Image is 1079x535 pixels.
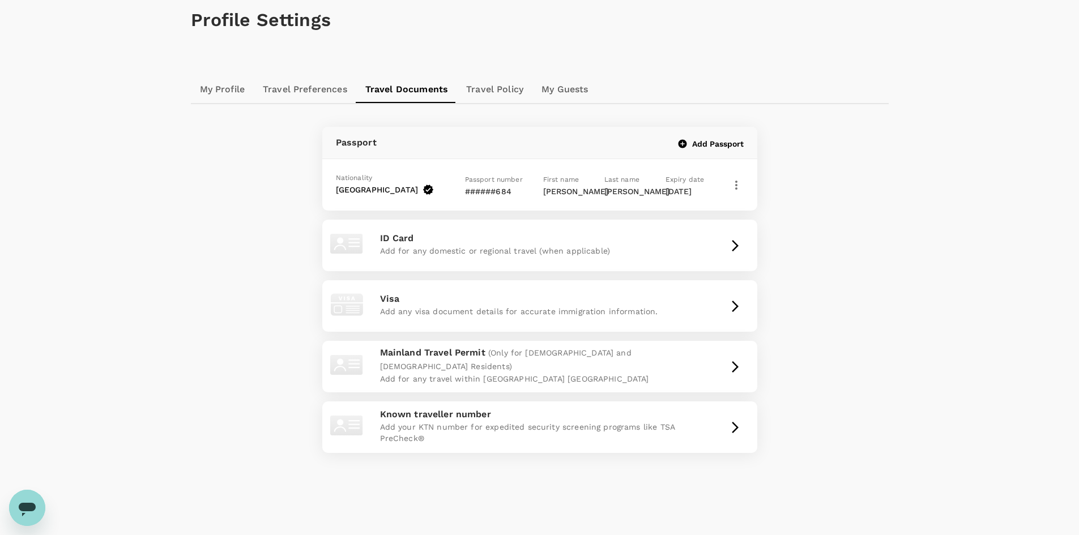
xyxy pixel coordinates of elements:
[327,224,366,264] img: id-card
[465,186,533,197] p: ######684
[9,490,45,526] iframe: Button to launch messaging window
[191,10,889,31] h1: Profile Settings
[327,345,366,385] img: id-card
[666,186,717,197] p: [DATE]
[666,176,705,183] span: Expiry date
[336,136,377,149] p: Passport
[679,139,744,149] button: Add Passport
[336,174,373,182] span: Nationality
[380,306,700,317] p: Add any visa document details for accurate immigration information.
[604,186,655,197] p: [PERSON_NAME]
[380,408,700,421] p: Known traveller number
[604,176,639,183] span: Last name
[356,76,457,103] a: Travel Documents
[327,285,366,324] img: visa
[457,76,532,103] a: Travel Policy
[380,292,700,306] p: Visa
[532,76,597,103] a: My Guests
[543,186,594,197] p: [PERSON_NAME]
[380,245,700,256] p: Add for any domestic or regional travel (when applicable)
[380,421,700,444] p: Add your KTN number for expedited security screening programs like TSA PreCheck®
[380,346,700,373] p: Mainland Travel Permit
[543,176,579,183] span: First name
[327,406,366,446] img: id-card
[254,76,356,103] a: Travel Preferences
[191,76,254,103] a: My Profile
[336,184,419,195] p: [GEOGRAPHIC_DATA]
[380,232,700,245] p: ID Card
[380,348,632,371] span: (Only for [DEMOGRAPHIC_DATA] and [DEMOGRAPHIC_DATA] Residents)
[465,176,523,183] span: Passport number
[380,373,700,384] p: Add for any travel within [GEOGRAPHIC_DATA] [GEOGRAPHIC_DATA]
